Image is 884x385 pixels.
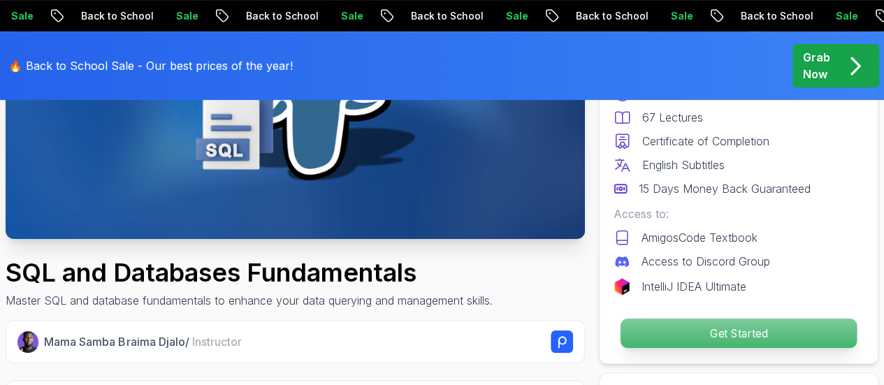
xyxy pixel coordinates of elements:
[818,9,863,23] p: Sale
[488,9,533,23] p: Sale
[642,253,770,270] p: Access to Discord Group
[159,9,203,23] p: Sale
[8,57,293,74] p: 🔥 Back to School Sale - Our best prices of the year!
[621,319,857,348] p: Get Started
[620,318,857,349] button: Get Started
[642,229,758,246] p: AmigosCode Textbook
[6,259,493,286] h1: SQL and Databases Fundamentals
[558,9,653,23] p: Back to School
[642,133,769,150] p: Certificate of Completion
[17,331,38,352] img: Nelson Djalo
[614,278,630,295] img: jetbrains logo
[723,9,818,23] p: Back to School
[803,49,830,82] p: Grab Now
[324,9,368,23] p: Sale
[393,9,488,23] p: Back to School
[229,9,324,23] p: Back to School
[614,205,864,222] p: Access to:
[44,333,241,350] p: Mama Samba Braima Djalo /
[642,109,703,126] p: 67 Lectures
[642,278,746,295] p: IntelliJ IDEA Ultimate
[191,335,241,349] span: Instructor
[642,157,725,173] p: English Subtitles
[64,9,159,23] p: Back to School
[6,292,493,309] p: Master SQL and database fundamentals to enhance your data querying and management skills.
[639,180,811,197] p: 15 Days Money Back Guaranteed
[653,9,698,23] p: Sale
